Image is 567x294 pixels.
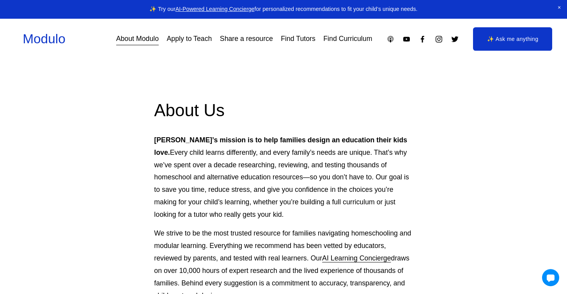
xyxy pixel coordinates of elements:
a: AI-Powered Learning Concierge [175,6,255,12]
p: Every child learns differently, and every family’s needs are unique. That’s why we’ve spent over ... [154,134,413,221]
a: Modulo [23,32,66,46]
a: Apply to Teach [167,32,212,46]
a: Share a resource [220,32,273,46]
a: ✨ Ask me anything [473,27,552,51]
a: Twitter [451,35,459,43]
a: YouTube [402,35,411,43]
strong: [PERSON_NAME]’s mission is to help families design an education their kids love. [154,136,409,156]
a: Facebook [418,35,427,43]
a: Apple Podcasts [386,35,395,43]
h2: About Us [154,99,413,122]
a: Find Curriculum [323,32,372,46]
a: Find Tutors [281,32,315,46]
a: AI Learning Concierge [322,254,391,262]
a: About Modulo [116,32,159,46]
a: Instagram [435,35,443,43]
